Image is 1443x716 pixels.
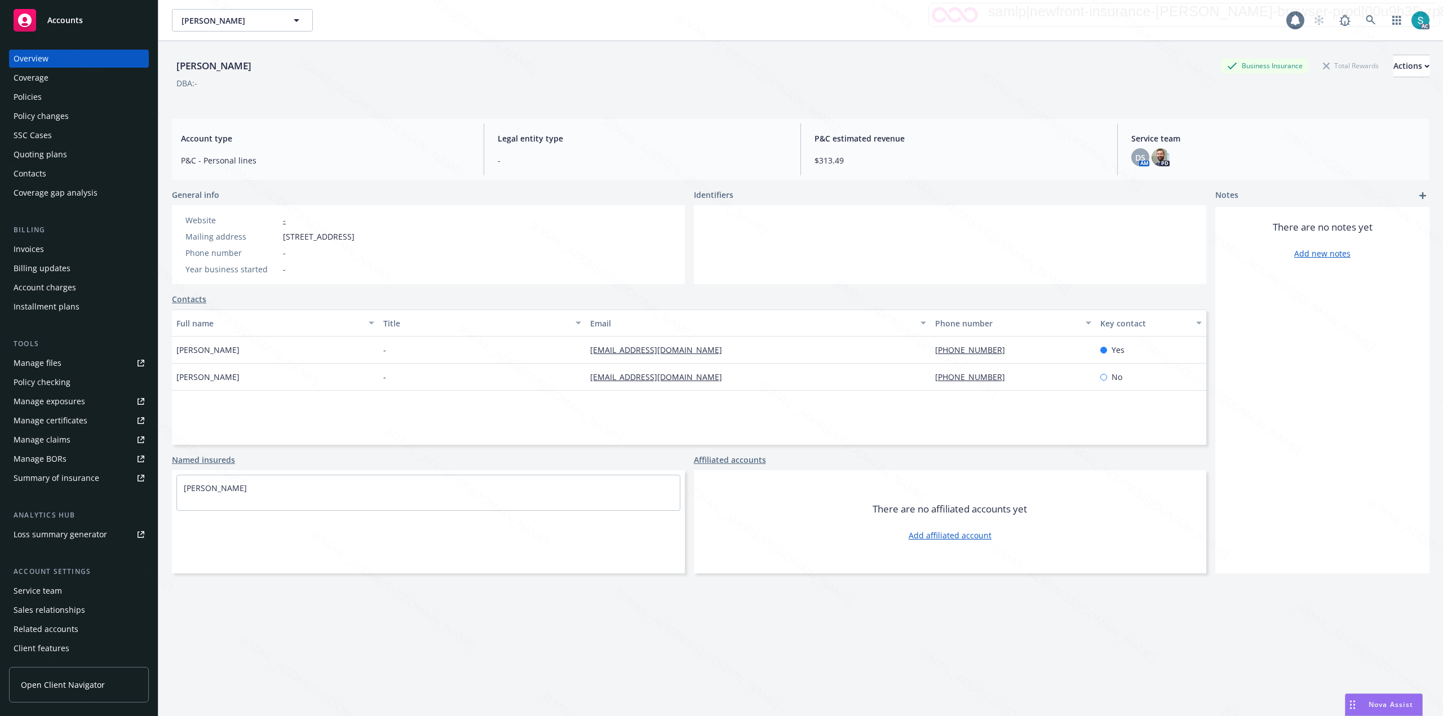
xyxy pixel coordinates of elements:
div: Sales relationships [14,601,85,619]
div: Policy changes [14,107,69,125]
div: Manage claims [14,431,70,449]
div: Analytics hub [9,510,149,521]
div: Business Insurance [1221,59,1308,73]
span: General info [172,189,219,201]
div: Policy checking [14,373,70,391]
img: photo [1152,148,1170,166]
a: Named insureds [172,454,235,466]
a: Coverage [9,69,149,87]
a: Summary of insurance [9,469,149,487]
span: Open Client Navigator [21,679,105,691]
span: - [283,247,286,259]
div: Total Rewards [1317,59,1384,73]
a: Policies [9,88,149,106]
span: Notes [1215,189,1238,202]
span: There are no affiliated accounts yet [873,502,1027,516]
a: Policy changes [9,107,149,125]
span: Service team [1131,132,1420,144]
span: - [283,263,286,275]
a: add [1416,189,1429,202]
button: Key contact [1096,310,1206,337]
span: Accounts [47,16,83,25]
a: Service team [9,582,149,600]
span: - [498,154,787,166]
span: P&C estimated revenue [815,132,1104,144]
a: Client features [9,639,149,657]
a: [EMAIL_ADDRESS][DOMAIN_NAME] [590,372,731,382]
div: Related accounts [14,620,78,638]
a: Billing updates [9,259,149,277]
div: Contacts [14,165,46,183]
a: Manage exposures [9,392,149,410]
div: Key contact [1100,317,1189,329]
a: Add new notes [1294,247,1351,259]
span: [STREET_ADDRESS] [283,231,355,242]
div: Website [185,214,278,226]
div: Client features [14,639,69,657]
a: Add affiliated account [909,529,991,541]
a: Manage BORs [9,450,149,468]
div: Manage BORs [14,450,67,468]
a: Start snowing [1308,9,1330,32]
a: Affiliated accounts [694,454,766,466]
span: - [383,344,386,356]
button: Title [379,310,586,337]
a: [PHONE_NUMBER] [935,344,1014,355]
span: There are no notes yet [1273,220,1373,234]
span: Identifiers [694,189,733,201]
div: Coverage gap analysis [14,184,98,202]
div: Manage files [14,354,61,372]
a: - [283,215,286,226]
button: Phone number [931,310,1096,337]
div: Drag to move [1345,694,1360,715]
a: [PERSON_NAME] [184,483,247,493]
div: Email [590,317,914,329]
div: Manage exposures [14,392,85,410]
div: Phone number [935,317,1079,329]
div: Loss summary generator [14,525,107,543]
span: [PERSON_NAME] [176,344,240,356]
a: Installment plans [9,298,149,316]
a: Manage certificates [9,412,149,430]
a: [PHONE_NUMBER] [935,372,1014,382]
button: Email [586,310,931,337]
a: [EMAIL_ADDRESS][DOMAIN_NAME] [590,344,731,355]
span: [PERSON_NAME] [182,15,279,26]
a: Switch app [1386,9,1408,32]
div: Coverage [14,69,48,87]
span: $313.49 [815,154,1104,166]
div: DBA: - [176,77,197,89]
div: Phone number [185,247,278,259]
a: Contacts [172,293,206,305]
span: Account type [181,132,470,144]
a: Related accounts [9,620,149,638]
a: Policy checking [9,373,149,391]
a: Manage files [9,354,149,372]
span: Legal entity type [498,132,787,144]
button: Full name [172,310,379,337]
a: Invoices [9,240,149,258]
a: SSC Cases [9,126,149,144]
div: Year business started [185,263,278,275]
a: Account charges [9,279,149,297]
a: Accounts [9,5,149,36]
div: Tools [9,338,149,350]
a: Contacts [9,165,149,183]
div: Invoices [14,240,44,258]
a: Manage claims [9,431,149,449]
div: Title [383,317,569,329]
button: [PERSON_NAME] [172,9,313,32]
a: Sales relationships [9,601,149,619]
span: Nova Assist [1369,700,1413,709]
div: Billing updates [14,259,70,277]
a: Search [1360,9,1382,32]
img: photo [1411,11,1429,29]
button: Nova Assist [1345,693,1423,716]
span: DS [1135,152,1145,163]
div: Overview [14,50,48,68]
div: Summary of insurance [14,469,99,487]
a: Coverage gap analysis [9,184,149,202]
a: Quoting plans [9,145,149,163]
div: Actions [1393,55,1429,77]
